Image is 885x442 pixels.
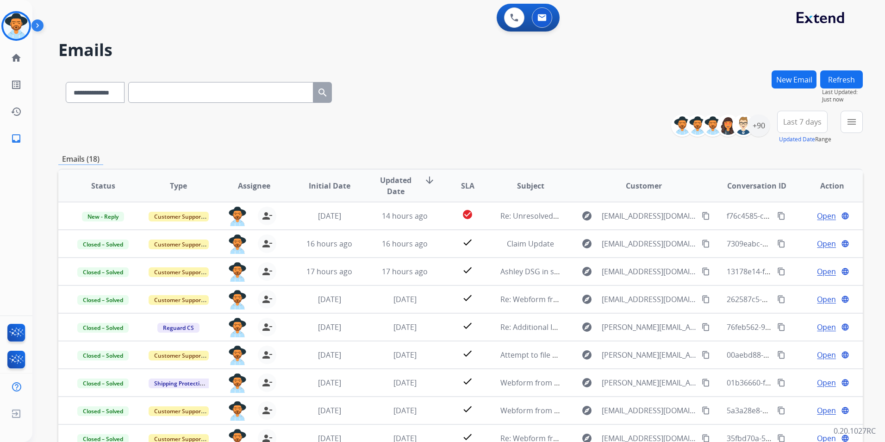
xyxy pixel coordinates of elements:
span: Closed – Solved [77,351,129,360]
span: Re: Additional Information [500,322,592,332]
span: [DATE] [318,294,341,304]
span: SLA [461,180,474,191]
img: agent-avatar [228,346,247,365]
mat-icon: check [462,376,473,387]
mat-icon: content_copy [777,212,785,220]
span: Closed – Solved [77,406,129,416]
img: agent-avatar [228,401,247,421]
mat-icon: person_remove [262,377,273,388]
mat-icon: explore [581,294,592,305]
mat-icon: content_copy [777,379,785,387]
span: [PERSON_NAME][EMAIL_ADDRESS][PERSON_NAME][DOMAIN_NAME] [602,322,697,333]
img: agent-avatar [228,318,247,337]
span: Open [817,405,836,416]
mat-icon: content_copy [702,379,710,387]
span: Customer [626,180,662,191]
span: [EMAIL_ADDRESS][DOMAIN_NAME] [602,266,697,277]
mat-icon: language [841,406,849,415]
img: avatar [3,13,29,39]
span: Closed – Solved [77,379,129,388]
span: Open [817,238,836,249]
span: 01b36660-fc0e-49fc-91f5-b8fc28e79edf [727,378,860,388]
span: Closed – Solved [77,267,129,277]
span: 17 hours ago [382,266,428,277]
span: New - Reply [82,212,124,221]
mat-icon: person_remove [262,322,273,333]
mat-icon: person_remove [262,294,273,305]
span: Customer Support [149,212,209,221]
span: 16 hours ago [382,239,428,249]
span: 14 hours ago [382,211,428,221]
span: Initial Date [309,180,350,191]
span: 76feb562-9538-49a7-866b-e267680c8a6f [727,322,866,332]
mat-icon: content_copy [702,240,710,248]
span: 13178e14-fa2b-4eb4-911c-20aee74e2f7f [727,266,864,277]
button: Updated Date [779,136,815,143]
mat-icon: content_copy [777,240,785,248]
mat-icon: person_remove [262,210,273,221]
mat-icon: explore [581,210,592,221]
mat-icon: check [462,320,473,331]
span: Shipping Protection [149,379,212,388]
button: Refresh [820,70,863,88]
span: Closed – Solved [77,323,129,333]
mat-icon: explore [581,238,592,249]
mat-icon: content_copy [702,212,710,220]
span: Attempt to file a claim or talk to a person [500,350,643,360]
span: Customer Support [149,240,209,249]
span: [DATE] [393,322,417,332]
span: Customer Support [149,406,209,416]
mat-icon: person_remove [262,238,273,249]
span: [DATE] [318,350,341,360]
mat-icon: explore [581,349,592,360]
span: Open [817,322,836,333]
mat-icon: language [841,212,849,220]
span: 00aebd88-4587-4ab4-a279-914a72a79f98 [727,350,869,360]
p: 0.20.1027RC [834,425,876,436]
mat-icon: content_copy [702,267,710,276]
mat-icon: check [462,237,473,248]
mat-icon: content_copy [702,323,710,331]
span: [DATE] [318,322,341,332]
button: New Email [772,70,816,88]
span: [DATE] [393,378,417,388]
span: Just now [822,96,863,103]
span: [DATE] [393,405,417,416]
span: 17 hours ago [306,266,352,277]
mat-icon: inbox [11,133,22,144]
mat-icon: content_copy [777,406,785,415]
span: [DATE] [318,211,341,221]
mat-icon: search [317,87,328,98]
span: Closed – Solved [77,295,129,305]
mat-icon: explore [581,405,592,416]
span: [EMAIL_ADDRESS][DOMAIN_NAME] [602,294,697,305]
span: [DATE] [318,405,341,416]
mat-icon: person_remove [262,349,273,360]
span: Customer Support [149,267,209,277]
span: [EMAIL_ADDRESS][DOMAIN_NAME] [602,238,697,249]
mat-icon: explore [581,266,592,277]
mat-icon: check [462,292,473,303]
mat-icon: content_copy [777,267,785,276]
mat-icon: history [11,106,22,117]
mat-icon: person_remove [262,266,273,277]
span: Open [817,266,836,277]
mat-icon: list_alt [11,79,22,90]
img: agent-avatar [228,207,247,226]
span: Open [817,349,836,360]
p: Emails (18) [58,153,103,165]
mat-icon: content_copy [702,351,710,359]
mat-icon: content_copy [777,323,785,331]
mat-icon: content_copy [777,295,785,303]
mat-icon: language [841,267,849,276]
mat-icon: language [841,240,849,248]
span: Webform from [PERSON_NAME][EMAIL_ADDRESS][PERSON_NAME][DOMAIN_NAME] on [DATE] [500,378,825,388]
mat-icon: explore [581,377,592,388]
span: Closed – Solved [77,240,129,249]
span: Customer Support [149,295,209,305]
span: Last 7 days [783,120,822,124]
span: f76c4585-cc30-4606-bf1f-dbfdff547259 [727,211,859,221]
span: Type [170,180,187,191]
span: Reguard CS [157,323,199,333]
span: [DATE] [318,378,341,388]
